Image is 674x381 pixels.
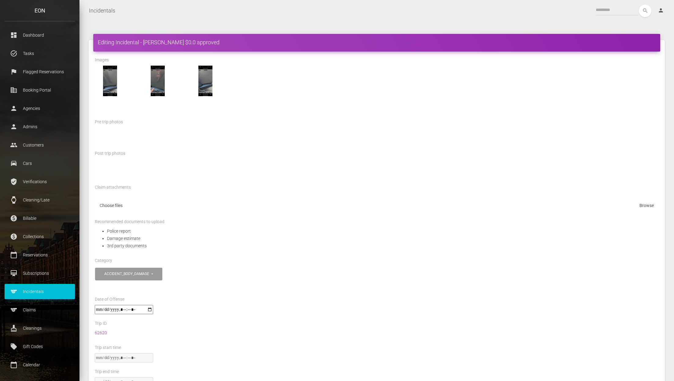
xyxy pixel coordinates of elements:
p: Customers [9,140,70,150]
p: Agencies [9,104,70,113]
h4: Editing Incidental - [PERSON_NAME] $0.0 approved [98,38,656,46]
a: cleaning_services Cleanings [5,321,75,336]
label: Claim attachments [95,184,131,191]
a: 62620 [95,330,107,335]
p: Incidentals [9,287,70,296]
p: Calendar [9,360,70,369]
a: paid Collections [5,229,75,244]
label: Choose files [95,200,659,213]
a: dashboard Dashboard [5,27,75,43]
p: Admins [9,122,70,131]
a: calendar_today Reservations [5,247,75,263]
label: Trip start time [95,345,121,351]
a: corporate_fare Booking Portal [5,82,75,98]
label: Category [95,258,112,264]
a: watch Cleaning/Late [5,192,75,208]
button: search [639,5,651,17]
label: Recommended documents to upload [95,219,164,225]
p: Reservations [9,250,70,259]
p: Flagged Reservations [9,67,70,76]
p: Tasks [9,49,70,58]
img: IMG_2977.png [190,66,221,96]
a: local_offer Gift Codes [5,339,75,354]
a: calendar_today Calendar [5,357,75,372]
a: flag Flagged Reservations [5,64,75,79]
a: task_alt Tasks [5,46,75,61]
a: drive_eta Cars [5,156,75,171]
label: Trip ID [95,321,107,327]
p: Cleaning/Late [9,195,70,205]
img: IMG_2979.png [95,66,125,96]
li: Damage estimate [107,235,659,242]
p: Billable [9,214,70,223]
a: verified_user Verifications [5,174,75,189]
a: sports Incidentals [5,284,75,299]
p: Dashboard [9,31,70,40]
p: Booking Portal [9,85,70,95]
a: people Customers [5,137,75,153]
p: Verifications [9,177,70,186]
a: person Agencies [5,101,75,116]
img: IMG_2978.png [142,66,173,96]
a: sports Claims [5,302,75,317]
p: Gift Codes [9,342,70,351]
button: accident_body_damage [95,268,162,280]
div: accident_body_damage [104,271,150,277]
li: 3rd party documents [107,242,659,249]
p: Claims [9,305,70,314]
label: Date of Offense [95,296,124,303]
label: Trip end time [95,369,119,375]
p: Subscriptions [9,269,70,278]
a: person [653,5,669,17]
a: paid Billable [5,211,75,226]
i: person [658,7,664,13]
label: Images [95,57,109,63]
p: Cleanings [9,324,70,333]
label: Post trip photos [95,151,125,157]
p: Collections [9,232,70,241]
p: Cars [9,159,70,168]
a: card_membership Subscriptions [5,266,75,281]
a: Incidentals [89,3,115,18]
li: Police report [107,227,659,235]
a: person Admins [5,119,75,134]
label: Pre trip photos [95,119,123,125]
